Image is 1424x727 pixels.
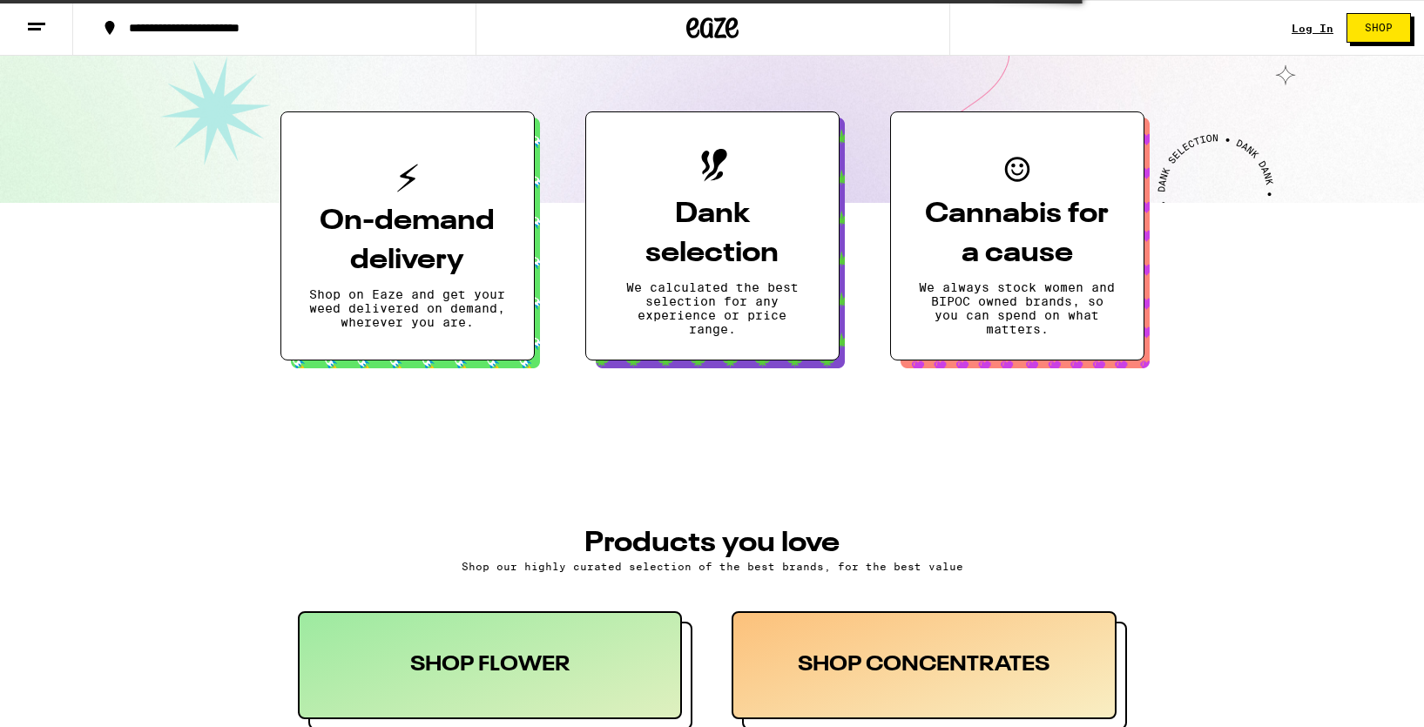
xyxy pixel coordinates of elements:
a: Log In [1292,23,1333,34]
div: SHOP FLOWER [298,611,683,719]
p: Shop on Eaze and get your weed delivered on demand, wherever you are. [309,287,506,329]
h3: On-demand delivery [309,202,506,280]
button: Dank selectionWe calculated the best selection for any experience or price range. [585,111,840,360]
p: We calculated the best selection for any experience or price range. [614,280,811,336]
span: Hi. Need any help? [10,12,125,26]
h3: Dank selection [614,195,811,273]
button: Cannabis for a causeWe always stock women and BIPOC owned brands, so you can spend on what matters. [890,111,1144,360]
span: Shop [1365,23,1393,33]
h3: Cannabis for a cause [919,195,1116,273]
div: SHOP CONCENTRATES [732,611,1117,719]
p: Shop our highly curated selection of the best brands, for the best value [298,561,1127,572]
button: Shop [1346,13,1411,43]
button: On-demand deliveryShop on Eaze and get your weed delivered on demand, wherever you are. [280,111,535,360]
a: Shop [1333,13,1424,43]
p: We always stock women and BIPOC owned brands, so you can spend on what matters. [919,280,1116,336]
h3: PRODUCTS YOU LOVE [298,529,1127,557]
